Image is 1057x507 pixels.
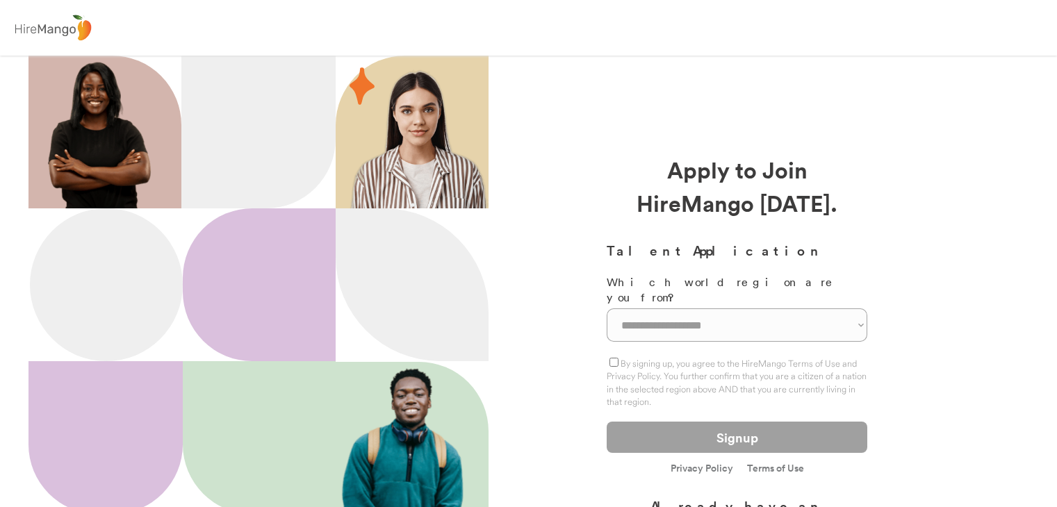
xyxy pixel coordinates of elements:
[671,463,733,475] a: Privacy Policy
[747,463,804,473] a: Terms of Use
[607,422,867,453] button: Signup
[607,274,867,306] div: Which world region are you from?
[607,153,867,219] div: Apply to Join HireMango [DATE].
[607,240,867,260] h3: Talent Application
[350,67,375,105] img: 29
[10,12,95,44] img: logo%20-%20hiremango%20gray.png
[350,69,489,208] img: hispanic%20woman.png
[607,358,867,407] label: By signing up, you agree to the HireMango Terms of Use and Privacy Policy. You further confirm th...
[30,208,183,361] img: Ellipse%2012
[31,56,167,208] img: 200x220.png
